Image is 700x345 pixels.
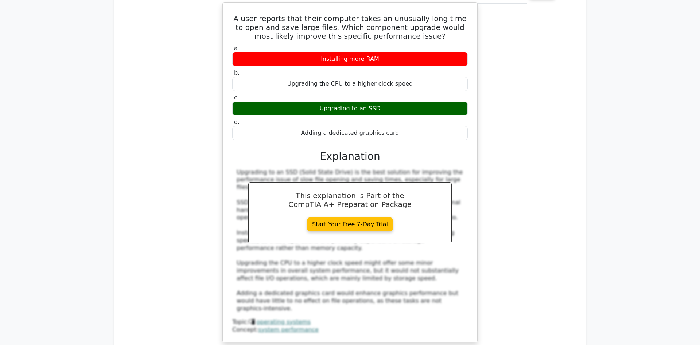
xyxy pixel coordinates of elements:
[307,217,393,231] a: Start Your Free 7-Day Trial
[234,69,240,76] span: b.
[232,77,468,91] div: Upgrading the CPU to a higher clock speed
[257,318,311,325] a: operating systems
[234,45,240,52] span: a.
[234,118,240,125] span: d.
[232,126,468,140] div: Adding a dedicated graphics card
[237,150,463,163] h3: Explanation
[232,318,468,326] div: Topic:
[232,52,468,66] div: Installing more RAM
[258,326,319,333] a: system performance
[232,102,468,116] div: Upgrading to an SSD
[232,14,468,40] h5: A user reports that their computer takes an unusually long time to open and save large files. Whi...
[237,169,463,313] div: Upgrading to an SSD (Solid State Drive) is the best solution for improving the performance issue ...
[234,94,239,101] span: c.
[232,326,468,334] div: Concept:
